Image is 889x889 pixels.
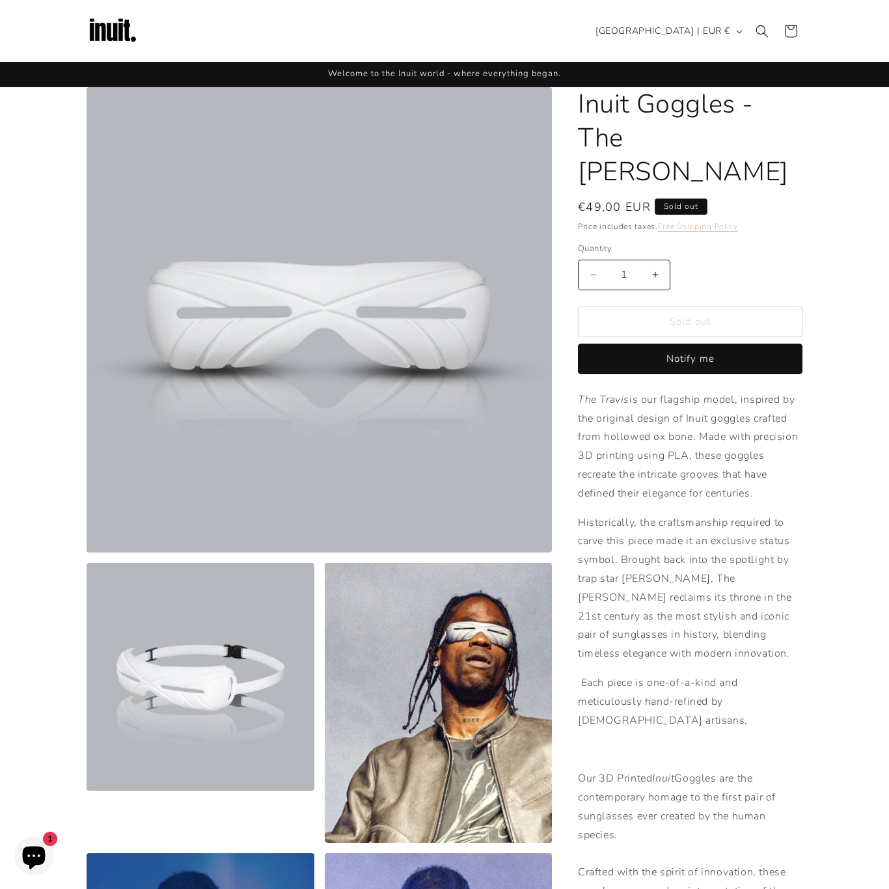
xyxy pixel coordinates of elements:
span: €49,00 EUR [578,198,651,216]
span: Each piece is one-of-a-kind and meticulously hand-refined by [DEMOGRAPHIC_DATA] artisans. [578,676,748,728]
div: Price includes taxes. [578,220,802,233]
button: Sold out [578,307,802,337]
summary: Search [748,17,776,46]
span: [GEOGRAPHIC_DATA] | EUR € [595,24,730,38]
p: is our flagship model, inspired by the original design of Inuit goggles crafted from hollowed ox ... [578,390,802,503]
button: [GEOGRAPHIC_DATA] | EUR € [588,19,748,44]
img: Inuit Logo [87,5,139,57]
div: Announcement [87,62,802,87]
button: Notify me [578,344,802,374]
label: Quantity [578,243,802,256]
p: Historically, the craftsmanship required to carve this piece made it an exclusive status symbol. ... [578,513,802,663]
a: Free Shipping Policy [658,221,738,232]
em: Inuit [652,771,674,786]
inbox-online-store-chat: Shopify online store chat [10,836,57,879]
em: The Travis [578,392,629,407]
span: Welcome to the Inuit world - where everything began. [328,68,561,79]
span: Sold out [655,198,707,215]
h1: Inuit Goggles - The [PERSON_NAME] [578,87,802,189]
